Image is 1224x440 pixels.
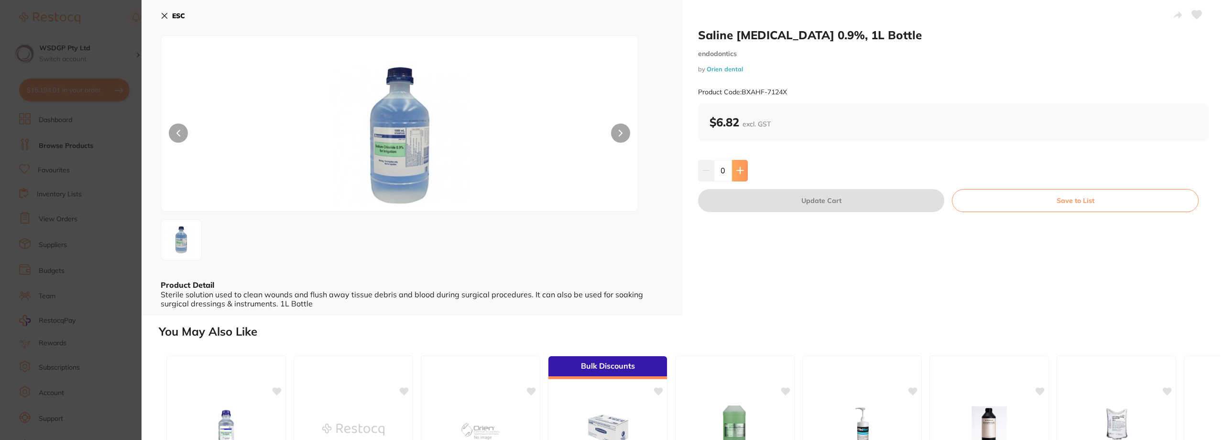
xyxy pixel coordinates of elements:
[172,11,185,20] b: ESC
[710,115,771,129] b: $6.82
[256,60,542,211] img: MF8xMy1qcGc
[743,120,771,128] span: excl. GST
[698,28,1209,42] h2: Saline [MEDICAL_DATA] 0.9%, 1L Bottle
[698,88,787,96] small: Product Code: BXAHF-7124X
[161,8,185,24] button: ESC
[707,65,743,73] a: Orien dental
[698,66,1209,73] small: by
[698,189,944,212] button: Update Cart
[159,325,1220,338] h2: You May Also Like
[548,356,667,379] div: Bulk Discounts
[161,290,664,308] div: Sterile solution used to clean wounds and flush away tissue debris and blood during surgical proc...
[161,280,214,290] b: Product Detail
[698,50,1209,58] small: endodontics
[952,189,1199,212] button: Save to List
[164,221,198,259] img: MF8xMy1qcGc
